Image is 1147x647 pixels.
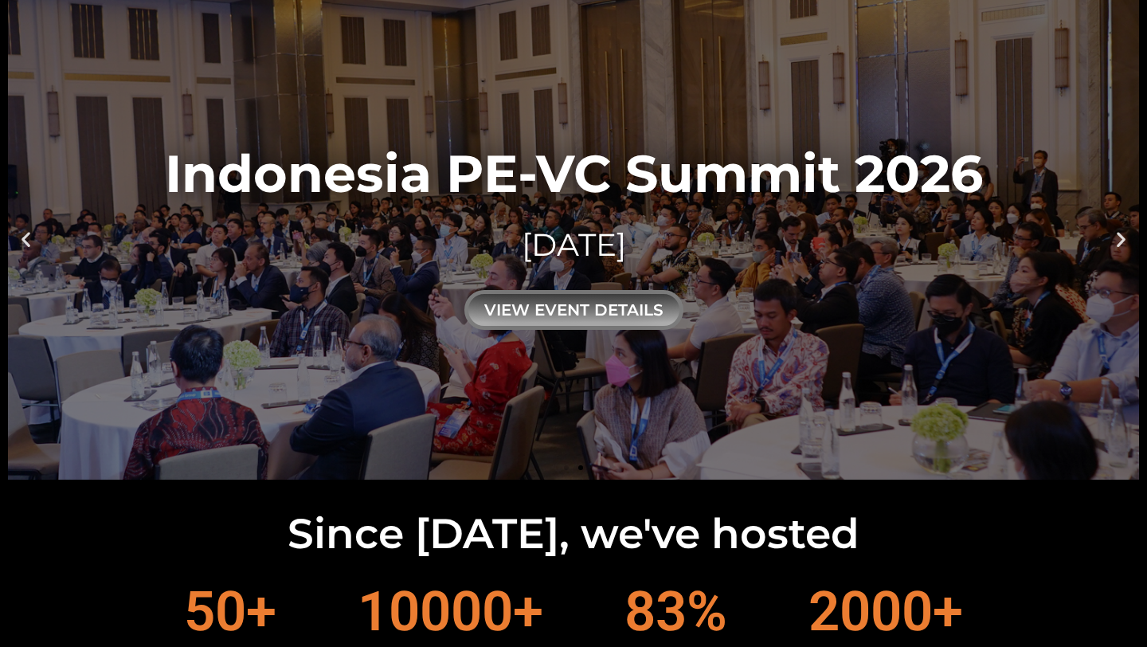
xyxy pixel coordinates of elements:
[687,584,727,639] span: %
[464,290,683,330] div: view event details
[165,147,983,199] div: Indonesia PE-VC Summit 2026
[513,584,543,639] span: +
[246,584,276,639] span: +
[933,584,963,639] span: +
[624,584,687,639] span: 83
[184,584,246,639] span: 50
[564,465,569,470] span: Go to slide 1
[165,223,983,267] div: [DATE]
[808,584,933,639] span: 2000
[358,584,513,639] span: 10000
[16,229,36,249] div: Previous slide
[8,513,1139,555] h2: Since [DATE], we've hosted
[578,465,583,470] span: Go to slide 2
[1111,229,1131,249] div: Next slide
